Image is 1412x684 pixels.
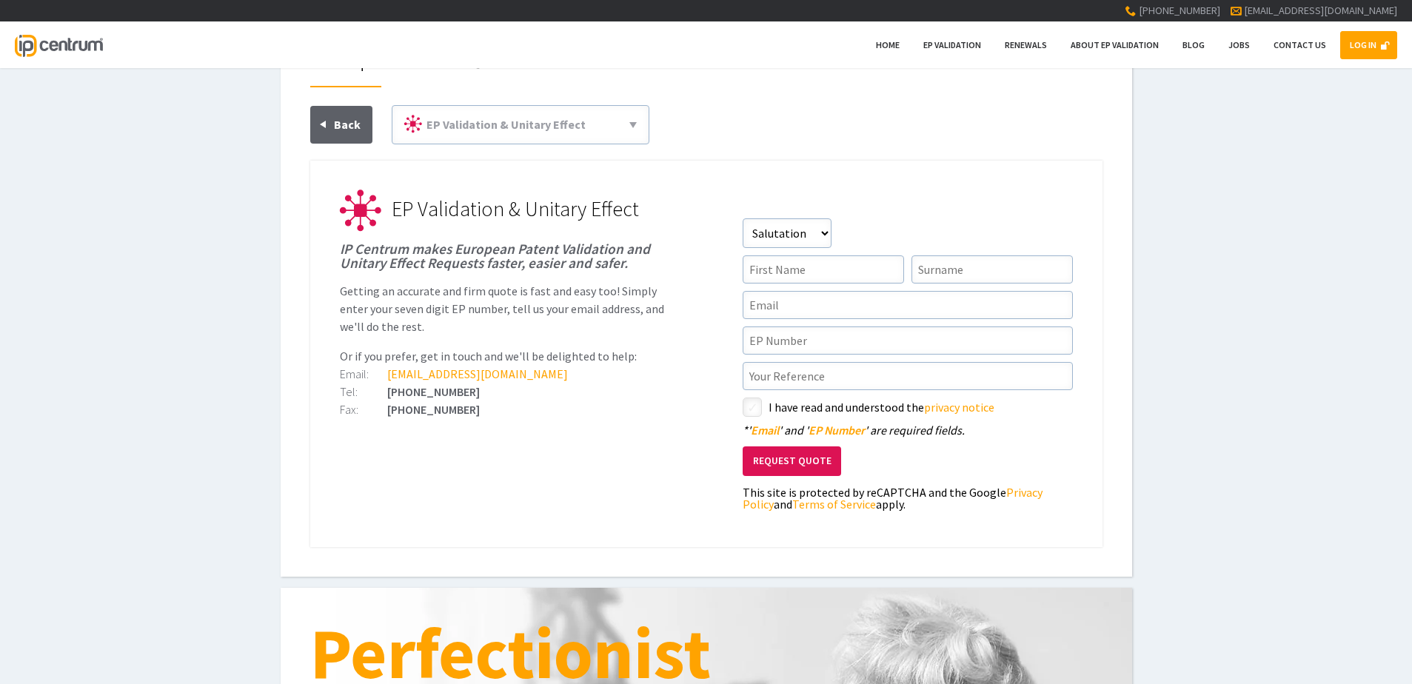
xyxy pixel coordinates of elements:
span: Email [751,423,779,437]
a: privacy notice [924,400,994,415]
div: [PHONE_NUMBER] [340,386,670,398]
p: Or if you prefer, get in touch and we'll be delighted to help: [340,347,670,365]
label: styled-checkbox [743,398,762,417]
span: Renewals [1005,39,1047,50]
span: EP Validation & Unitary Effect [426,117,586,132]
button: Request Quote [743,446,841,477]
span: Blog [1182,39,1205,50]
input: First Name [743,255,904,284]
a: Jobs [1219,31,1259,59]
span: Jobs [1228,39,1250,50]
input: EP Number [743,326,1073,355]
div: [PHONE_NUMBER] [340,403,670,415]
h1: IP Centrum makes European Patent Validation and Unitary Effect Requests faster, easier and safer. [340,242,670,270]
a: [EMAIL_ADDRESS][DOMAIN_NAME] [1244,4,1397,17]
input: Surname [911,255,1073,284]
span: Home [876,39,900,50]
div: Tel: [340,386,387,398]
span: EP Validation & Unitary Effect [392,195,639,222]
a: Terms of Service [792,497,876,512]
div: ' ' and ' ' are required fields. [743,424,1073,436]
a: About EP Validation [1061,31,1168,59]
div: This site is protected by reCAPTCHA and the Google and apply. [743,486,1073,510]
a: Privacy Policy [743,485,1043,512]
span: About EP Validation [1071,39,1159,50]
a: LOG IN [1340,31,1397,59]
div: Fax: [340,403,387,415]
span: Back [334,117,361,132]
input: Email [743,291,1073,319]
a: Home [866,31,909,59]
a: Renewals [995,31,1057,59]
span: Contact Us [1274,39,1326,50]
a: IP Centrum [15,21,102,68]
span: EP Validation [923,39,981,50]
input: Your Reference [743,362,1073,390]
a: Contact Us [1264,31,1336,59]
div: Email: [340,368,387,380]
p: Getting an accurate and firm quote is fast and easy too! Simply enter your seven digit EP number,... [340,282,670,335]
label: I have read and understood the [769,398,1073,417]
a: EP Validation [914,31,991,59]
span: [PHONE_NUMBER] [1139,4,1220,17]
a: [EMAIL_ADDRESS][DOMAIN_NAME] [387,366,568,381]
a: Blog [1173,31,1214,59]
a: EP Validation & Unitary Effect [398,112,643,138]
span: EP Number [809,423,865,437]
a: Back [310,106,372,144]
